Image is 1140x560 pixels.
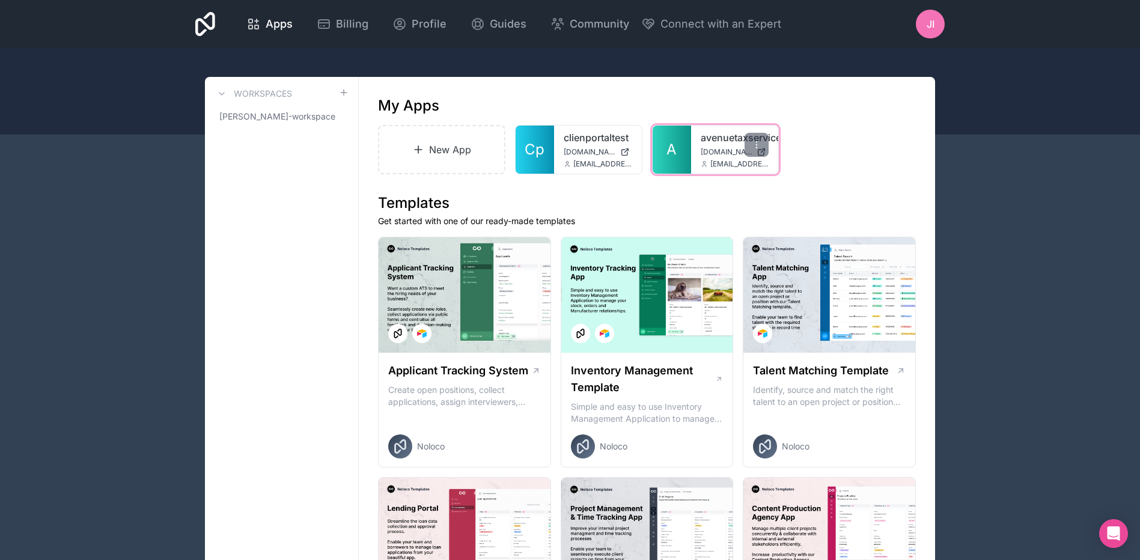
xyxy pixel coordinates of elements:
[307,11,378,37] a: Billing
[1099,519,1128,548] div: Open Intercom Messenger
[570,16,629,32] span: Community
[701,147,769,157] a: [DOMAIN_NAME]
[388,384,541,408] p: Create open positions, collect applications, assign interviewers, centralise candidate feedback a...
[666,140,677,159] span: A
[490,16,526,32] span: Guides
[215,87,292,101] a: Workspaces
[927,17,934,31] span: JI
[571,362,715,396] h1: Inventory Management Template
[516,126,554,174] a: Cp
[701,147,752,157] span: [DOMAIN_NAME]
[383,11,456,37] a: Profile
[753,362,889,379] h1: Talent Matching Template
[417,329,427,338] img: Airtable Logo
[573,159,632,169] span: [EMAIL_ADDRESS][DOMAIN_NAME]
[219,111,335,123] span: [PERSON_NAME]-workspace
[571,401,724,425] p: Simple and easy to use Inventory Management Application to manage your stock, orders and Manufact...
[564,147,632,157] a: [DOMAIN_NAME]
[600,329,609,338] img: Airtable Logo
[564,147,615,157] span: [DOMAIN_NAME]
[782,440,809,452] span: Noloco
[753,384,906,408] p: Identify, source and match the right talent to an open project or position with our Talent Matchi...
[417,440,445,452] span: Noloco
[234,88,292,100] h3: Workspaces
[412,16,447,32] span: Profile
[701,130,769,145] a: avenuetaxservice
[388,362,528,379] h1: Applicant Tracking System
[600,440,627,452] span: Noloco
[378,125,505,174] a: New App
[653,126,691,174] a: A
[541,11,639,37] a: Community
[660,16,781,32] span: Connect with an Expert
[641,16,781,32] button: Connect with an Expert
[525,140,544,159] span: Cp
[378,193,916,213] h1: Templates
[378,96,439,115] h1: My Apps
[215,106,349,127] a: [PERSON_NAME]-workspace
[564,130,632,145] a: clienportaltest
[378,215,916,227] p: Get started with one of our ready-made templates
[710,159,769,169] span: [EMAIL_ADDRESS][DOMAIN_NAME]
[237,11,302,37] a: Apps
[266,16,293,32] span: Apps
[758,329,767,338] img: Airtable Logo
[336,16,368,32] span: Billing
[461,11,536,37] a: Guides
